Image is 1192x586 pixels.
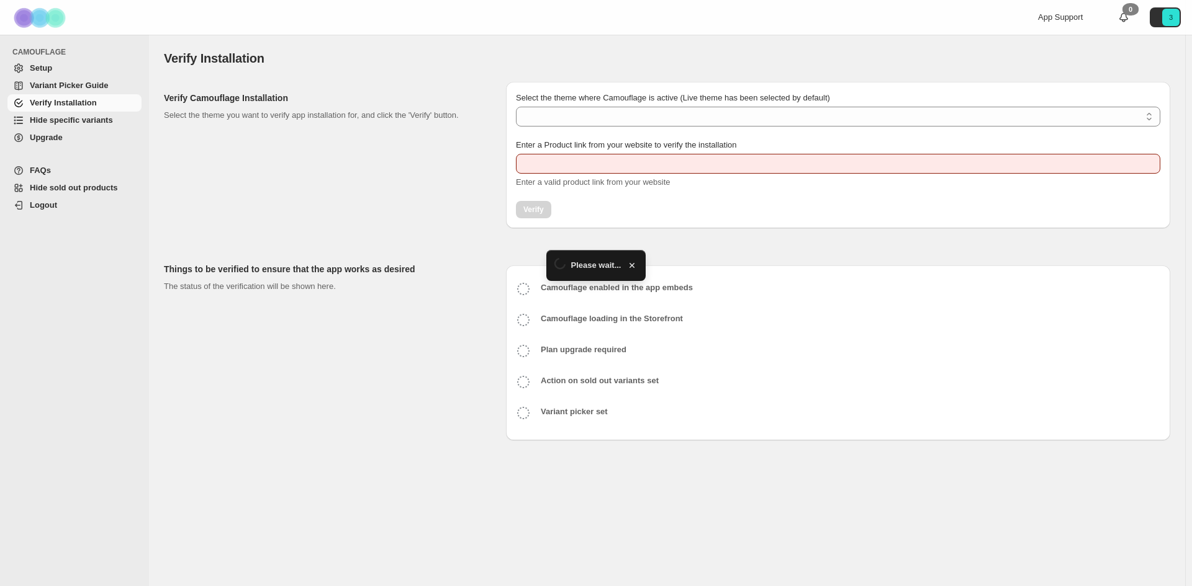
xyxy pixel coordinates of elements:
a: Verify Installation [7,94,142,112]
div: 0 [1122,3,1139,16]
span: FAQs [30,166,51,175]
span: Upgrade [30,133,63,142]
a: Setup [7,60,142,77]
a: Logout [7,197,142,214]
span: App Support [1038,12,1083,22]
a: Variant Picker Guide [7,77,142,94]
b: Plan upgrade required [541,345,626,354]
span: Enter a valid product link from your website [516,177,670,187]
span: Hide specific variants [30,115,113,125]
span: Verify Installation [164,51,264,65]
span: Verify Installation [30,98,97,107]
button: Avatar with initials 3 [1150,7,1181,27]
b: Variant picker set [541,407,608,416]
span: Avatar with initials 3 [1162,9,1180,26]
span: Hide sold out products [30,183,118,192]
text: 3 [1169,14,1173,21]
a: Hide sold out products [7,179,142,197]
span: Select the theme where Camouflage is active (Live theme has been selected by default) [516,93,830,102]
b: Action on sold out variants set [541,376,659,385]
a: Upgrade [7,129,142,146]
span: Setup [30,63,52,73]
span: Enter a Product link from your website to verify the installation [516,140,737,149]
h2: Verify Camouflage Installation [164,92,486,104]
span: CAMOUFLAGE [12,47,143,57]
b: Camouflage loading in the Storefront [541,314,683,323]
img: Camouflage [10,1,72,35]
a: 0 [1117,11,1130,24]
span: Logout [30,200,57,210]
p: The status of the verification will be shown here. [164,280,486,293]
p: Select the theme you want to verify app installation for, and click the 'Verify' button. [164,109,486,122]
b: Camouflage enabled in the app embeds [541,283,693,292]
a: FAQs [7,162,142,179]
h2: Things to be verified to ensure that the app works as desired [164,263,486,275]
span: Please wait... [571,259,621,272]
span: Variant Picker Guide [30,81,108,90]
a: Hide specific variants [7,112,142,129]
